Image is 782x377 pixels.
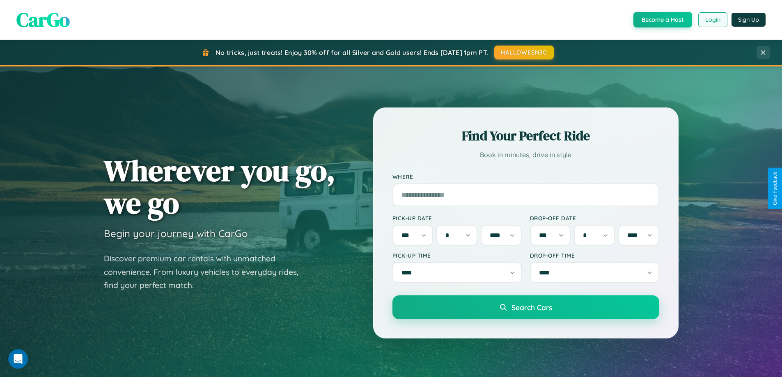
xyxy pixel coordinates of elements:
[104,154,335,219] h1: Wherever you go, we go
[732,13,766,27] button: Sign Up
[392,127,659,145] h2: Find Your Perfect Ride
[392,215,522,222] label: Pick-up Date
[104,252,309,292] p: Discover premium car rentals with unmatched convenience. From luxury vehicles to everyday rides, ...
[392,173,659,180] label: Where
[530,252,659,259] label: Drop-off Time
[216,48,488,57] span: No tricks, just treats! Enjoy 30% off for all Silver and Gold users! Ends [DATE] 1pm PT.
[104,227,248,240] h3: Begin your journey with CarGo
[772,172,778,205] div: Give Feedback
[530,215,659,222] label: Drop-off Date
[698,12,727,27] button: Login
[633,12,692,27] button: Become a Host
[16,6,70,33] span: CarGo
[494,46,554,59] button: HALLOWEEN30
[8,349,28,369] iframe: Intercom live chat
[511,303,552,312] span: Search Cars
[392,295,659,319] button: Search Cars
[392,252,522,259] label: Pick-up Time
[392,149,659,161] p: Book in minutes, drive in style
